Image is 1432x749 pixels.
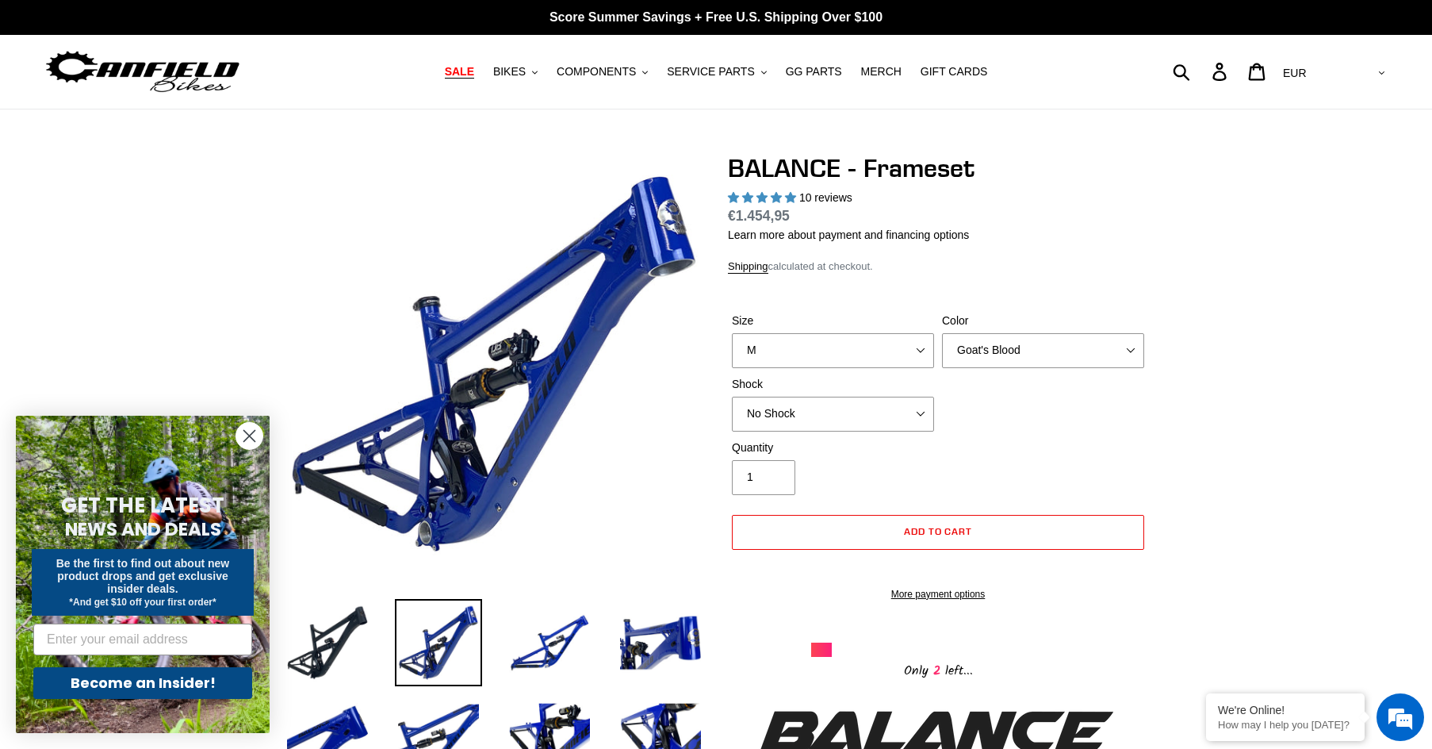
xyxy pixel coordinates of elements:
a: GG PARTS [778,61,850,83]
span: COMPONENTS [557,65,636,79]
h1: BALANCE - Frameset [728,153,1148,183]
img: Load image into Gallery viewer, BALANCE - Frameset [506,599,593,686]
span: 5.00 stars [728,191,799,204]
span: GIFT CARDS [921,65,988,79]
a: MERCH [853,61,909,83]
span: GET THE LATEST [61,491,224,520]
label: Shock [732,376,934,393]
input: Enter your email address [33,624,252,655]
button: SERVICE PARTS [659,61,774,83]
button: Become an Insider! [33,667,252,699]
span: 2 [929,661,945,681]
div: We're Online! [1218,704,1353,716]
div: calculated at checkout. [728,259,1148,275]
img: Load image into Gallery viewer, BALANCE - Frameset [617,599,704,686]
span: Add to cart [904,525,973,537]
input: Search [1181,54,1222,89]
div: Only left... [811,657,1065,682]
span: GG PARTS [786,65,842,79]
a: Learn more about payment and financing options [728,229,969,241]
span: €1.454,95 [728,208,790,224]
label: Color [942,313,1144,329]
span: NEWS AND DEALS [65,517,221,542]
button: BIKES [485,61,546,83]
button: Add to cart [732,515,1144,550]
span: 10 reviews [799,191,852,204]
a: GIFT CARDS [913,61,996,83]
button: Close dialog [235,422,263,450]
button: COMPONENTS [549,61,656,83]
span: *And get $10 off your first order* [69,597,216,608]
img: Load image into Gallery viewer, BALANCE - Frameset [395,599,482,686]
p: How may I help you today? [1218,719,1353,731]
label: Size [732,313,934,329]
a: Shipping [728,260,768,274]
a: More payment options [732,587,1144,601]
label: Quantity [732,440,934,456]
img: Load image into Gallery viewer, BALANCE - Frameset [284,599,371,686]
a: SALE [437,61,482,83]
img: Canfield Bikes [44,47,242,97]
span: MERCH [861,65,902,79]
span: Be the first to find out about new product drops and get exclusive insider deals. [56,557,230,595]
span: SERVICE PARTS [667,65,754,79]
span: BIKES [493,65,526,79]
span: SALE [445,65,474,79]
